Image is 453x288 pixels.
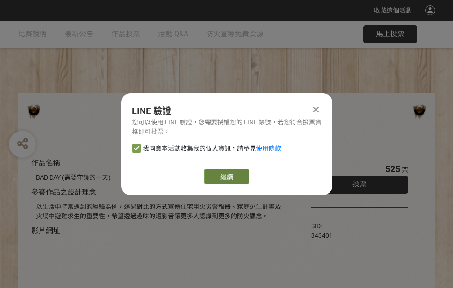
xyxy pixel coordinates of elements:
span: 馬上投票 [376,30,405,38]
a: 活動 Q&A [158,21,188,48]
span: 作品投票 [111,30,140,38]
span: 影片網址 [31,226,60,235]
div: LINE 驗證 [132,104,321,118]
span: 525 [385,164,400,174]
span: 我同意本活動收集我的個人資訊，請參見 [143,144,281,153]
span: 活動 Q&A [158,30,188,38]
span: 比賽說明 [18,30,47,38]
a: 作品投票 [111,21,140,48]
span: 參賽作品之設計理念 [31,188,96,196]
a: 防火宣導免費資源 [206,21,264,48]
span: 投票 [352,180,367,188]
a: 使用條款 [256,145,281,152]
button: 馬上投票 [363,25,417,43]
iframe: Facebook Share [335,222,380,230]
a: 最新公告 [65,21,93,48]
span: 防火宣導免費資源 [206,30,264,38]
div: BAD DAY (需要守護的一天) [36,173,284,182]
div: 您可以使用 LINE 驗證，您需要授權您的 LINE 帳號，若您符合投票資格即可投票。 [132,118,321,137]
div: 以生活中時常遇到的經驗為例，透過對比的方式宣傳住宅用火災警報器、家庭逃生計畫及火場中避難求生的重要性，希望透過趣味的短影音讓更多人認識到更多的防火觀念。 [36,202,284,221]
a: 繼續 [204,169,249,184]
span: SID: 343401 [311,222,333,239]
span: 收藏這個活動 [374,7,412,14]
span: 作品名稱 [31,159,60,167]
span: 最新公告 [65,30,93,38]
a: 比賽說明 [18,21,47,48]
span: 票 [402,166,408,173]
